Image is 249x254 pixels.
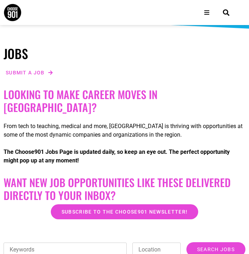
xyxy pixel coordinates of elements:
span: Submit a job [6,70,45,75]
h1: Jobs [4,46,245,61]
div: Search [220,7,232,19]
a: Submit a job [4,68,55,77]
strong: The Choose901 Jobs Page is updated daily, so keep an eye out. The perfect opportunity might pop u... [4,148,230,164]
a: Subscribe to the Choose901 newsletter! [51,204,198,219]
span: Subscribe to the Choose901 newsletter! [62,209,187,214]
h2: Looking to make career moves in [GEOGRAPHIC_DATA]? [4,88,245,114]
h2: Want New Job Opportunities like these Delivered Directly to your Inbox? [4,176,245,202]
p: From tech to teaching, medical and more, [GEOGRAPHIC_DATA] is thriving with opportunities at some... [4,122,245,139]
div: Open/Close Menu [200,6,213,19]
